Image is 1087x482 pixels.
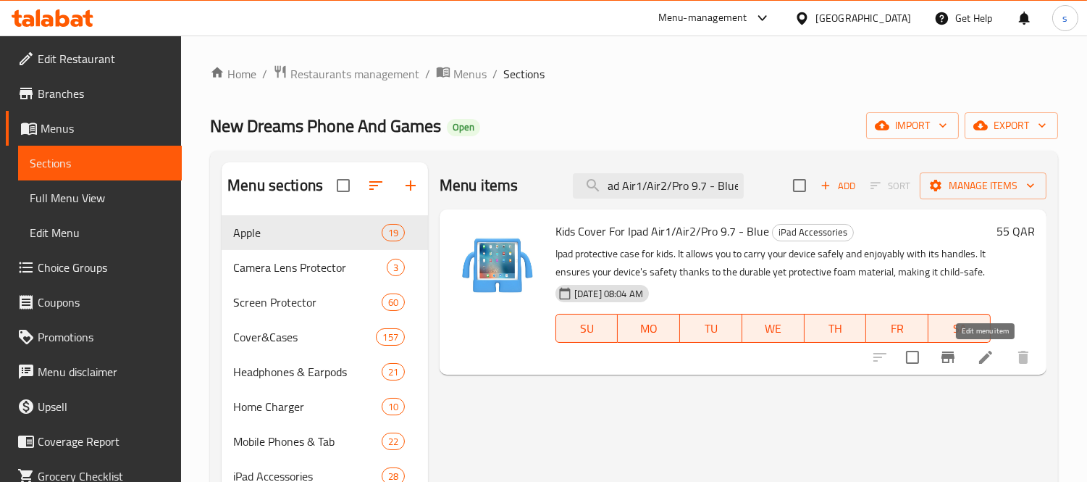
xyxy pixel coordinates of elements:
[1006,340,1041,375] button: delete
[358,168,393,203] span: Sort sections
[30,154,170,172] span: Sections
[436,65,487,83] a: Menus
[387,261,404,275] span: 3
[818,178,857,194] span: Add
[222,424,428,459] div: Mobile Phones & Tab22
[233,363,381,381] span: Headphones & Earpods
[492,65,498,83] li: /
[382,363,405,381] div: items
[931,177,1035,195] span: Manage items
[928,314,991,343] button: SA
[233,259,387,276] span: Camera Lens Protector
[805,314,867,343] button: TH
[897,342,928,373] span: Select to update
[222,285,428,320] div: Screen Protector60
[6,41,182,76] a: Edit Restaurant
[658,9,747,27] div: Menu-management
[447,121,480,133] span: Open
[38,85,170,102] span: Branches
[382,226,404,240] span: 19
[6,76,182,111] a: Branches
[328,170,358,201] span: Select all sections
[210,65,1058,83] nav: breadcrumb
[38,328,170,346] span: Promotions
[425,65,430,83] li: /
[624,318,674,339] span: MO
[233,398,381,415] span: Home Charger
[38,363,170,381] span: Menu disclaimer
[866,112,959,139] button: import
[447,119,480,136] div: Open
[38,398,170,415] span: Upsell
[273,65,419,83] a: Restaurants management
[382,400,404,414] span: 10
[861,175,920,197] span: Select section first
[262,65,267,83] li: /
[210,65,256,83] a: Home
[440,175,519,196] h2: Menu items
[210,109,441,142] span: New Dreams Phone And Games
[30,224,170,241] span: Edit Menu
[6,354,182,389] a: Menu disclaimer
[6,250,182,285] a: Choice Groups
[618,314,680,343] button: MO
[6,320,182,354] a: Promotions
[815,10,911,26] div: [GEOGRAPHIC_DATA]
[18,215,182,250] a: Edit Menu
[222,250,428,285] div: Camera Lens Protector3
[376,328,404,346] div: items
[393,168,428,203] button: Add section
[6,111,182,146] a: Menus
[18,180,182,215] a: Full Menu View
[233,433,381,450] div: Mobile Phones & Tab
[451,221,544,314] img: Kids Cover For Ipad Air1/Air2/Pro 9.7 - Blue
[233,328,376,346] span: Cover&Cases
[934,318,985,339] span: SA
[382,433,405,450] div: items
[41,120,170,137] span: Menus
[742,314,805,343] button: WE
[38,294,170,311] span: Coupons
[222,215,428,250] div: Apple19
[233,294,381,311] span: Screen Protector
[382,365,404,379] span: 21
[6,285,182,320] a: Coupons
[503,65,545,83] span: Sections
[227,175,323,196] h2: Menu sections
[6,424,182,459] a: Coverage Report
[748,318,799,339] span: WE
[815,175,861,197] span: Add item
[233,224,381,241] span: Apple
[1062,10,1067,26] span: s
[382,294,405,311] div: items
[562,318,613,339] span: SU
[976,117,1046,135] span: export
[222,389,428,424] div: Home Charger10
[382,435,404,449] span: 22
[555,314,618,343] button: SU
[222,320,428,354] div: Cover&Cases157
[6,389,182,424] a: Upsell
[872,318,923,339] span: FR
[555,245,991,281] p: Ipad protective case for kids. It allows you to carry your device safely and enjoyably with its h...
[38,50,170,67] span: Edit Restaurant
[453,65,487,83] span: Menus
[810,318,861,339] span: TH
[866,314,928,343] button: FR
[996,221,1035,241] h6: 55 QAR
[222,354,428,389] div: Headphones & Earpods21
[382,398,405,415] div: items
[555,220,769,242] span: Kids Cover For Ipad Air1/Air2/Pro 9.7 - Blue
[680,314,742,343] button: TU
[815,175,861,197] button: Add
[38,259,170,276] span: Choice Groups
[382,224,405,241] div: items
[920,173,1046,199] button: Manage items
[878,117,947,135] span: import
